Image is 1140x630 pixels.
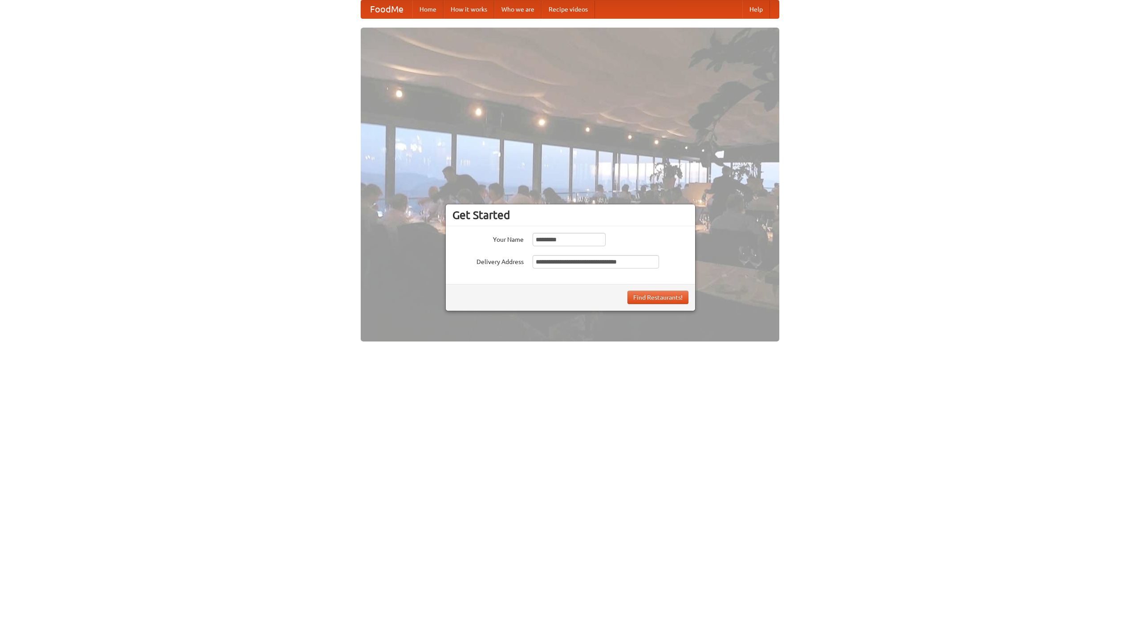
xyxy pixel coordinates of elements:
a: Recipe videos [541,0,595,18]
a: Help [742,0,770,18]
a: Home [412,0,444,18]
label: Delivery Address [452,255,524,266]
button: Find Restaurants! [627,291,688,304]
a: Who we are [494,0,541,18]
a: How it works [444,0,494,18]
h3: Get Started [452,208,688,222]
label: Your Name [452,233,524,244]
a: FoodMe [361,0,412,18]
